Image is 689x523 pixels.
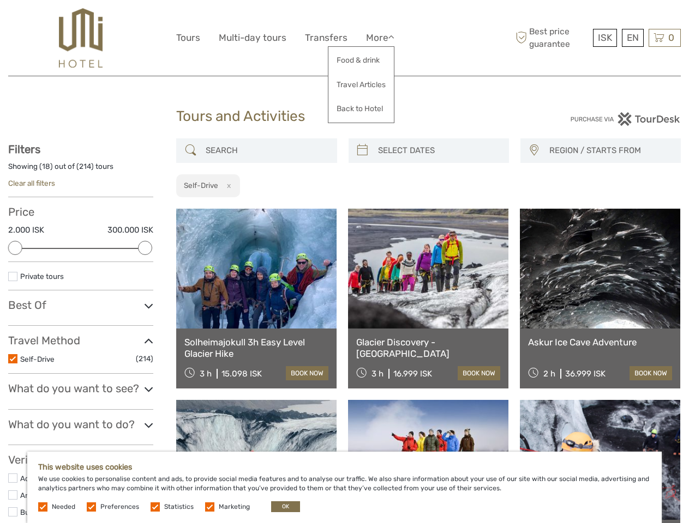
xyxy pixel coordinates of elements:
a: Tours [176,30,200,46]
a: Private tours [20,272,64,281]
button: x [220,180,235,191]
h3: Best Of [8,299,153,312]
div: 15.098 ISK [221,369,262,379]
button: Open LiveChat chat widget [125,17,139,30]
h3: Travel Method [8,334,153,347]
p: We're away right now. Please check back later! [15,19,123,28]
div: Showing ( ) out of ( ) tours [8,161,153,178]
a: Transfers [305,30,348,46]
div: We use cookies to personalise content and ads, to provide social media features and to analyse ou... [27,452,662,523]
a: Clear all filters [8,179,55,187]
label: 300.000 ISK [107,224,153,236]
a: Back to Hotel [328,98,394,119]
label: 18 [42,161,50,172]
span: 2 h [543,369,555,379]
label: 2.000 ISK [8,224,44,236]
a: Buggy Iceland [20,508,68,516]
img: PurchaseViaTourDesk.png [570,112,681,126]
span: ISK [598,32,612,43]
label: Preferences [100,502,139,512]
label: Statistics [164,502,194,512]
h2: Self-Drive [184,181,218,190]
h3: What do you want to see? [8,382,153,395]
a: Glacier Discovery - [GEOGRAPHIC_DATA] [356,337,500,359]
a: Travel Articles [328,74,394,95]
h1: Tours and Activities [176,108,513,125]
h3: Verified Operators [8,453,153,466]
strong: Filters [8,143,40,156]
label: 214 [79,161,91,172]
a: Arctic Adventures [20,491,81,500]
a: Food & drink [328,50,394,71]
input: SEARCH [201,141,331,160]
a: Multi-day tours [219,30,286,46]
div: 36.999 ISK [565,369,606,379]
a: book now [630,366,672,380]
button: REGION / STARTS FROM [544,142,675,160]
a: Self-Drive [20,355,55,363]
img: 526-1e775aa5-7374-4589-9d7e-5793fb20bdfc_logo_big.jpg [59,8,102,68]
a: Askur Ice Cave Adventure [528,337,672,348]
div: 16.999 ISK [393,369,432,379]
span: (214) [136,352,153,365]
label: Marketing [219,502,250,512]
a: book now [286,366,328,380]
a: Adventure Vikings [20,474,82,483]
h3: Price [8,205,153,218]
span: Best price guarantee [513,26,590,50]
button: OK [271,501,300,512]
a: Solheimajokull 3h Easy Level Glacier Hike [184,337,328,359]
h5: This website uses cookies [38,463,651,472]
span: 3 h [372,369,384,379]
label: Needed [52,502,75,512]
h3: What do you want to do? [8,418,153,431]
span: 3 h [200,369,212,379]
a: book now [458,366,500,380]
span: 0 [667,32,676,43]
div: EN [622,29,644,47]
a: More [366,30,394,46]
input: SELECT DATES [374,141,504,160]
